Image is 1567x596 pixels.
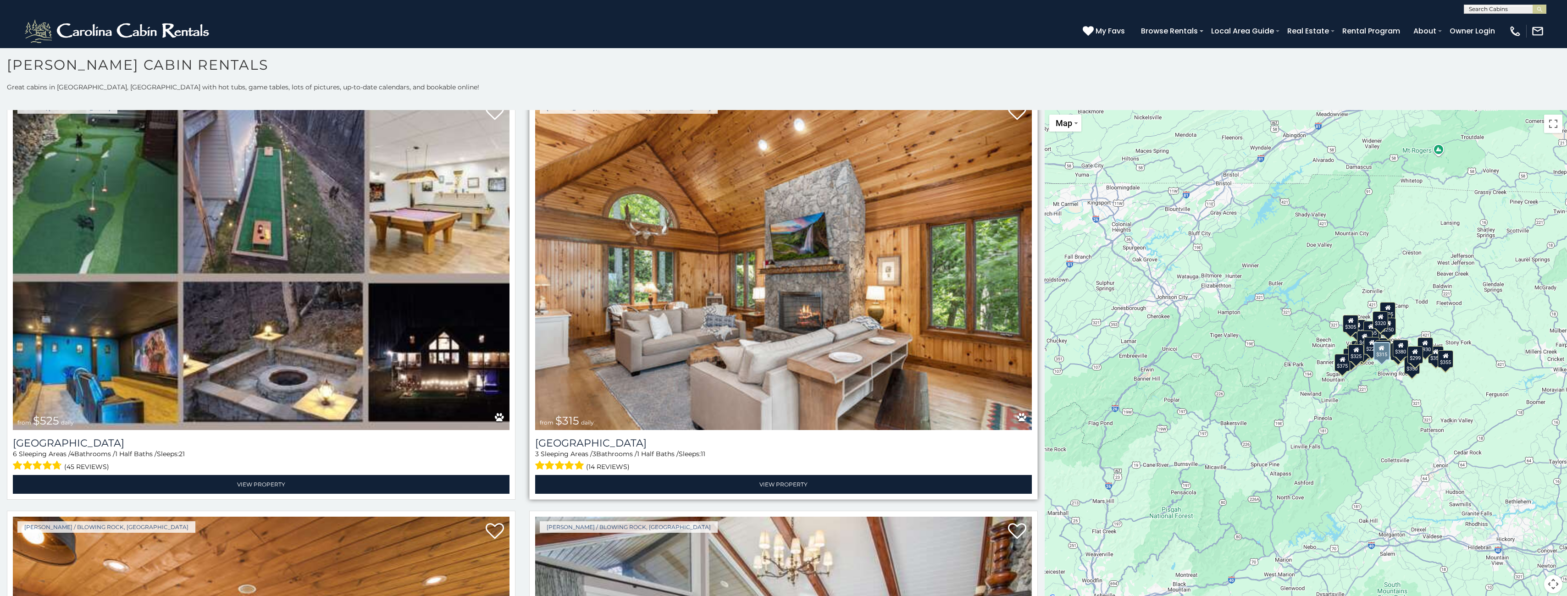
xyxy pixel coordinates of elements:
div: $395 [1375,338,1390,355]
span: 21 [179,450,185,458]
span: 11 [701,450,705,458]
div: $355 [1428,346,1444,364]
span: 1 Half Baths / [115,450,157,458]
a: Add to favorites [486,103,504,122]
a: Add to favorites [486,522,504,541]
span: (45 reviews) [64,461,109,473]
div: $400 [1351,341,1367,358]
div: $330 [1344,348,1359,366]
img: White-1-2.png [23,17,213,45]
a: [PERSON_NAME] / Blowing Rock, [GEOGRAPHIC_DATA] [17,521,195,533]
div: Sleeping Areas / Bathrooms / Sleeps: [13,449,509,473]
a: Real Estate [1283,23,1334,39]
a: Owner Login [1445,23,1500,39]
img: mail-regular-white.png [1531,25,1544,38]
span: $525 [33,414,59,427]
div: $375 [1335,354,1351,371]
a: Wildlife Manor from $525 daily [13,98,509,430]
a: Local Area Guide [1207,23,1279,39]
h3: Chimney Island [535,437,1032,449]
div: $320 [1373,311,1389,329]
span: from [17,419,31,426]
div: $350 [1404,357,1420,374]
div: $565 [1363,321,1379,338]
span: from [540,419,554,426]
div: Sleeping Areas / Bathrooms / Sleeps: [535,449,1032,473]
a: Chimney Island from $315 daily [535,98,1032,430]
div: $225 [1364,337,1380,354]
div: $355 [1438,350,1454,368]
div: $250 [1381,318,1396,335]
a: View Property [535,475,1032,494]
div: $410 [1357,331,1373,348]
h3: Wildlife Manor [13,437,509,449]
div: $930 [1417,337,1433,355]
span: daily [581,419,594,426]
a: Add to favorites [1008,103,1026,122]
a: View Property [13,475,509,494]
span: Map [1056,118,1072,128]
span: daily [61,419,74,426]
img: Chimney Island [535,98,1032,430]
span: $315 [555,414,579,427]
a: About [1409,23,1441,39]
img: phone-regular-white.png [1509,25,1522,38]
span: 3 [535,450,539,458]
div: $305 [1343,315,1359,332]
span: (14 reviews) [586,461,630,473]
div: $525 [1380,302,1396,320]
a: [GEOGRAPHIC_DATA] [13,437,509,449]
a: Rental Program [1338,23,1405,39]
span: 3 [592,450,596,458]
button: Toggle fullscreen view [1544,115,1562,133]
a: Browse Rentals [1136,23,1202,39]
span: 1 Half Baths / [637,450,679,458]
div: $325 [1349,344,1364,362]
a: Add to favorites [1008,522,1026,541]
span: My Favs [1096,25,1125,37]
img: Wildlife Manor [13,98,509,430]
a: [PERSON_NAME] / Blowing Rock, [GEOGRAPHIC_DATA] [540,521,718,533]
button: Map camera controls [1544,575,1562,593]
div: $485 [1355,342,1370,360]
div: $380 [1393,340,1408,357]
a: [GEOGRAPHIC_DATA] [535,437,1032,449]
div: $675 [1376,340,1391,358]
span: 6 [13,450,17,458]
a: My Favs [1083,25,1127,37]
div: $299 [1407,346,1423,364]
span: 4 [70,450,74,458]
div: $315 [1373,342,1390,360]
button: Change map style [1049,115,1081,132]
